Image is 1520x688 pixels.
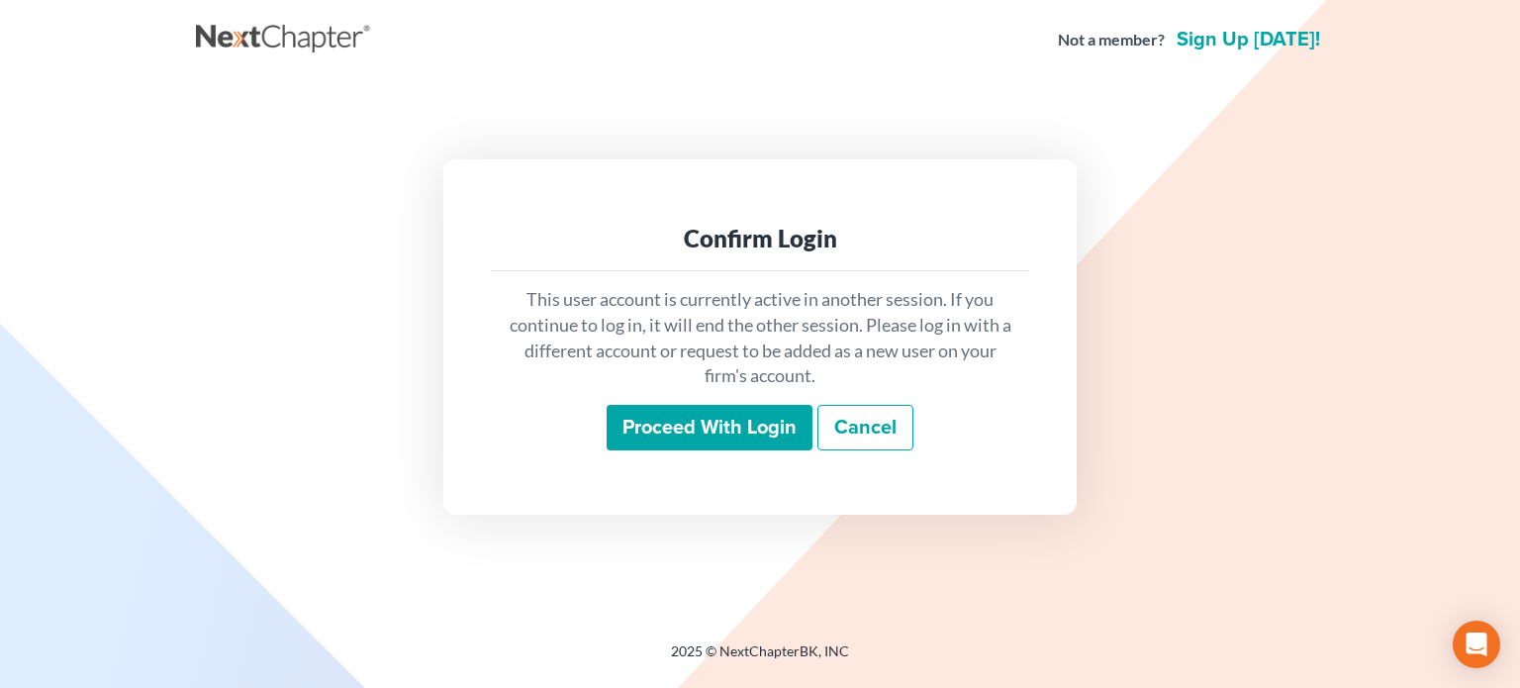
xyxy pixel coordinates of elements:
p: This user account is currently active in another session. If you continue to log in, it will end ... [507,287,1013,389]
div: Confirm Login [507,223,1013,254]
input: Proceed with login [607,405,812,450]
div: Open Intercom Messenger [1453,621,1500,668]
strong: Not a member? [1058,29,1165,51]
div: 2025 © NextChapterBK, INC [196,641,1324,677]
a: Cancel [817,405,913,450]
a: Sign up [DATE]! [1173,30,1324,49]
